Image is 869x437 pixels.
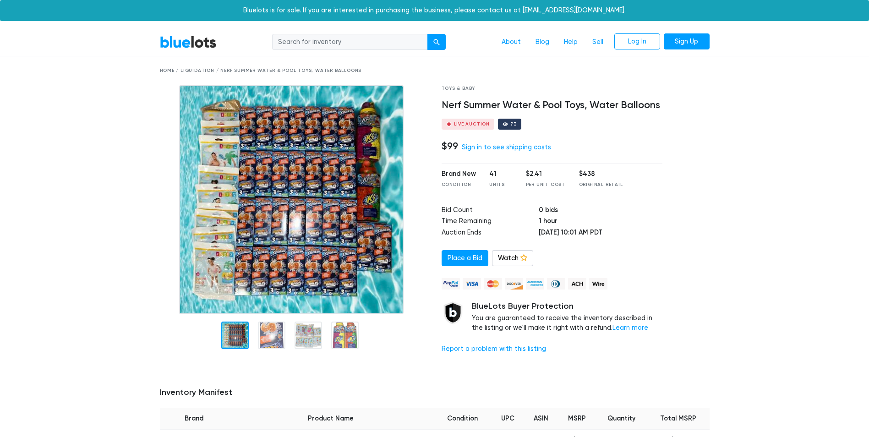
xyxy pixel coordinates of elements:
td: 1 hour [539,216,662,228]
a: About [494,33,528,51]
img: mastercard-42073d1d8d11d6635de4c079ffdb20a4f30a903dc55d1612383a1b395dd17f39.png [484,278,502,290]
img: american_express-ae2a9f97a040b4b41f6397f7637041a5861d5f99d0716c09922aba4e24c8547d.png [526,278,544,290]
img: buyer_protection_shield-3b65640a83011c7d3ede35a8e5a80bfdfaa6a97447f0071c1475b91a4b0b3d01.png [442,301,465,324]
th: Brand [160,408,228,429]
div: Brand New [442,169,476,179]
a: Place a Bid [442,250,488,267]
th: Product Name [228,408,433,429]
img: diners_club-c48f30131b33b1bb0e5d0e2dbd43a8bea4cb12cb2961413e2f4250e06c020426.png [547,278,565,290]
div: $2.41 [526,169,565,179]
a: Sign Up [664,33,710,50]
a: Sell [585,33,611,51]
img: visa-79caf175f036a155110d1892330093d4c38f53c55c9ec9e2c3a54a56571784bb.png [463,278,481,290]
a: Learn more [612,324,648,332]
td: Auction Ends [442,228,539,239]
h4: $99 [442,140,458,152]
th: Condition [433,408,492,429]
input: Search for inventory [272,34,428,50]
a: Watch [492,250,533,267]
div: 41 [489,169,512,179]
th: ASIN [524,408,558,429]
img: ach-b7992fed28a4f97f893c574229be66187b9afb3f1a8d16a4691d3d3140a8ab00.png [568,278,586,290]
h5: Inventory Manifest [160,388,710,398]
th: Total MSRP [647,408,710,429]
h4: Nerf Summer Water & Pool Toys, Water Balloons [442,99,663,111]
td: 0 bids [539,205,662,217]
div: Toys & Baby [442,85,663,92]
div: Home / Liquidation / Nerf Summer Water & Pool Toys, Water Balloons [160,67,710,74]
a: Report a problem with this listing [442,345,546,353]
th: UPC [492,408,524,429]
div: $438 [579,169,623,179]
a: BlueLots [160,35,217,49]
th: Quantity [596,408,647,429]
td: Time Remaining [442,216,539,228]
a: Sign in to see shipping costs [462,143,551,151]
img: bfb8478c-6a5f-460d-b860-c40b5e1c7d8a-1752114584.jpg [179,85,404,314]
th: MSRP [557,408,596,429]
div: Live Auction [454,122,490,126]
div: Original Retail [579,181,623,188]
div: 73 [510,122,517,126]
div: Per Unit Cost [526,181,565,188]
img: paypal_credit-80455e56f6e1299e8d57f40c0dcee7b8cd4ae79b9eccbfc37e2480457ba36de9.png [442,278,460,290]
h5: BlueLots Buyer Protection [472,301,663,311]
div: Condition [442,181,476,188]
a: Log In [614,33,660,50]
a: Help [557,33,585,51]
a: Blog [528,33,557,51]
div: You are guaranteed to receive the inventory described in the listing or we'll make it right with ... [472,301,663,333]
img: wire-908396882fe19aaaffefbd8e17b12f2f29708bd78693273c0e28e3a24408487f.png [589,278,607,290]
td: Bid Count [442,205,539,217]
div: Units [489,181,512,188]
img: discover-82be18ecfda2d062aad2762c1ca80e2d36a4073d45c9e0ffae68cd515fbd3d32.png [505,278,523,290]
td: [DATE] 10:01 AM PDT [539,228,662,239]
